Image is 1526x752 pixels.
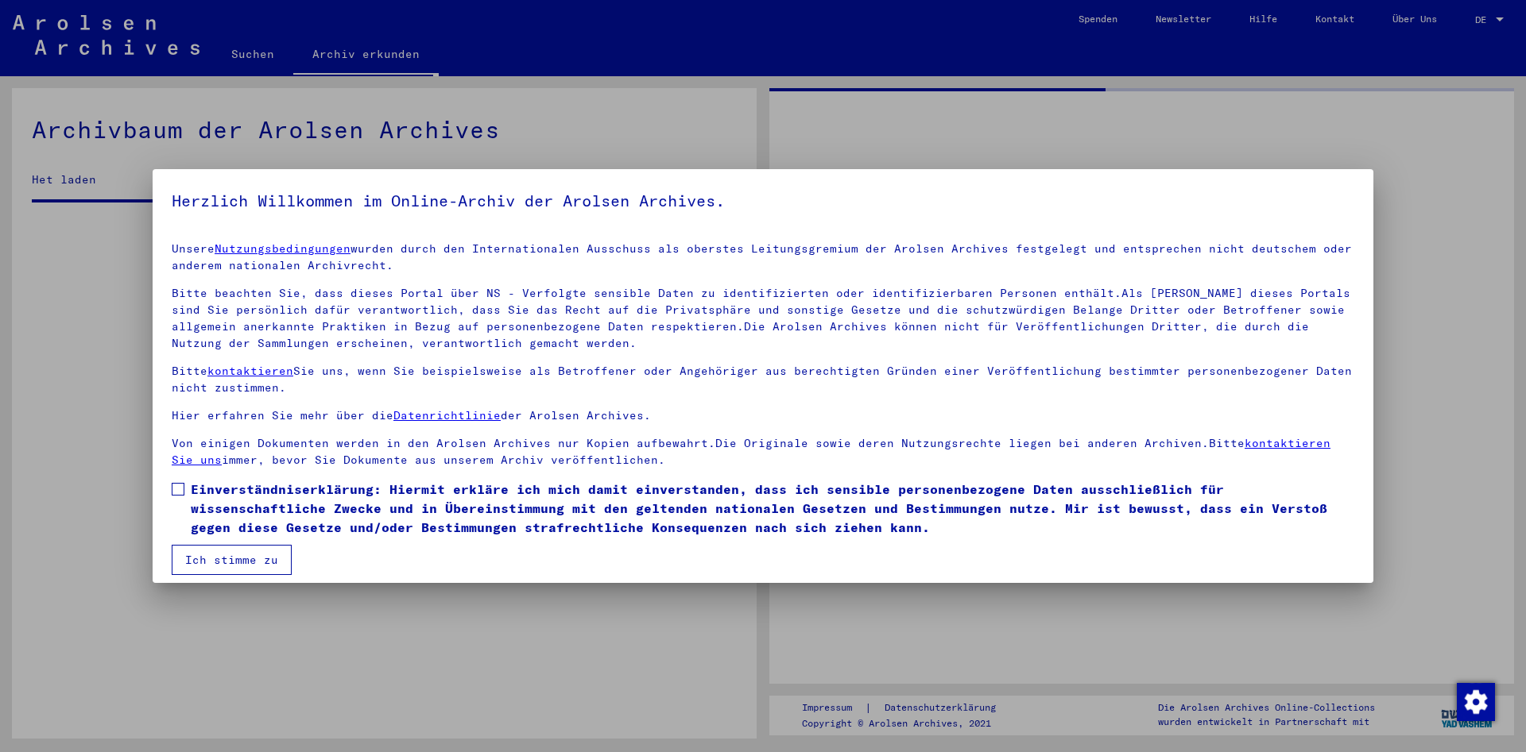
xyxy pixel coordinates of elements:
[215,241,351,256] a: Nutzungsbedingungen
[172,188,1354,214] h5: Herzlich Willkommen im Online-Archiv der Arolsen Archives.
[172,545,292,575] button: Ich stimme zu
[207,364,293,378] a: kontaktieren
[172,363,1354,396] p: Bitte Sie uns, wenn Sie beispielsweise als Betroffener oder Angehöriger aus berechtigten Gründen ...
[1457,683,1495,721] img: Zustimmung ändern
[172,285,1354,352] p: Bitte beachten Sie, dass dieses Portal über NS - Verfolgte sensible Daten zu identifizierten oder...
[172,407,1354,424] p: Hier erfahren Sie mehr über die der Arolsen Archives.
[191,480,1354,537] span: Einverständniserklärung: Hiermit erkläre ich mich damit einverstanden, dass ich sensible personen...
[172,435,1354,469] p: Von einigen Dokumenten werden in den Arolsen Archives nur Kopien aufbewahrt.Die Originale sowie d...
[393,408,501,422] a: Datenrichtlinie
[172,241,1354,274] p: Unsere wurden durch den Internationalen Ausschuss als oberstes Leitungsgremium der Arolsen Archiv...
